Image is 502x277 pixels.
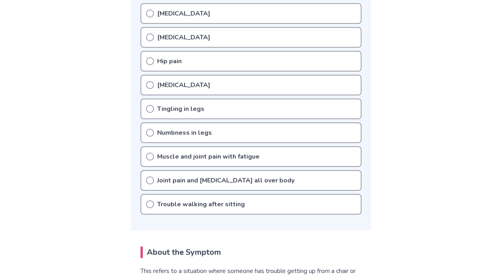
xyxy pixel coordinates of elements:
[157,200,245,209] p: Trouble walking after sitting
[157,152,260,161] p: Muscle and joint pain with fatigue
[140,246,362,258] h2: About the Symptom
[157,56,182,66] p: Hip pain
[157,104,204,114] p: Tingling in legs
[157,128,212,138] p: Numbness in legs
[157,33,210,42] p: [MEDICAL_DATA]
[157,176,294,185] p: Joint pain and [MEDICAL_DATA] all over body
[157,9,210,18] p: [MEDICAL_DATA]
[157,80,210,90] p: [MEDICAL_DATA]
